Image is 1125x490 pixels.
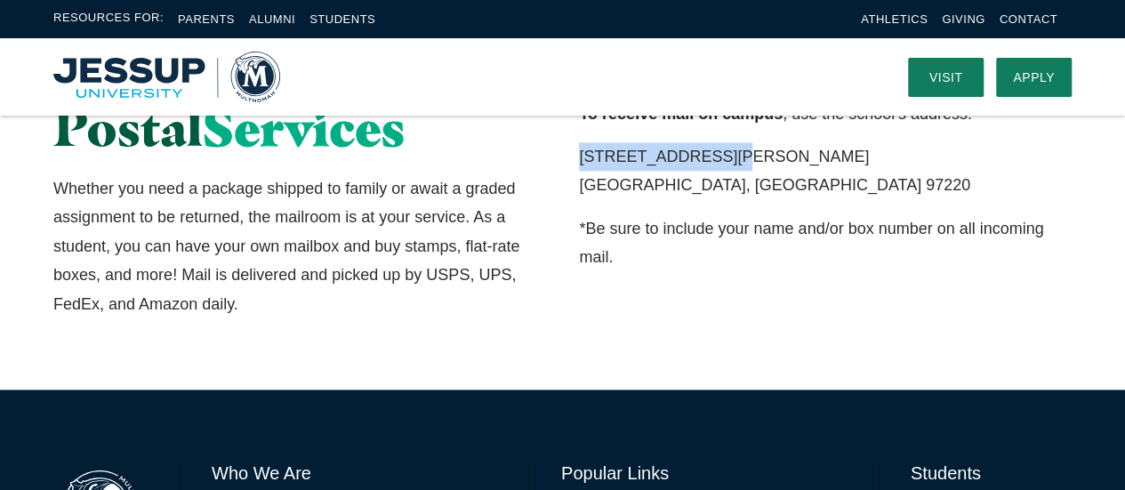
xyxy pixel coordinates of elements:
[53,52,280,102] img: Multnomah University Logo
[579,214,1072,272] p: *Be sure to include your name and/or box number on all incoming mail.
[178,12,235,26] a: Parents
[53,100,546,157] h2: Postal
[309,12,375,26] a: Students
[561,461,846,486] h6: Popular Links
[996,58,1072,97] a: Apply
[861,12,928,26] a: Athletics
[1000,12,1057,26] a: Contact
[579,142,1072,200] p: [STREET_ADDRESS][PERSON_NAME] [GEOGRAPHIC_DATA], [GEOGRAPHIC_DATA] 97220
[212,461,496,486] h6: Who We Are
[203,97,405,158] span: Services
[908,58,984,97] a: Visit
[53,52,280,102] a: Home
[53,174,546,318] p: Whether you need a package shipped to family or await a graded assignment to be returned, the mai...
[249,12,295,26] a: Alumni
[911,461,1072,486] h6: Students
[579,105,783,123] strong: To receive mail on campus
[53,9,164,29] span: Resources For:
[942,12,985,26] a: Giving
